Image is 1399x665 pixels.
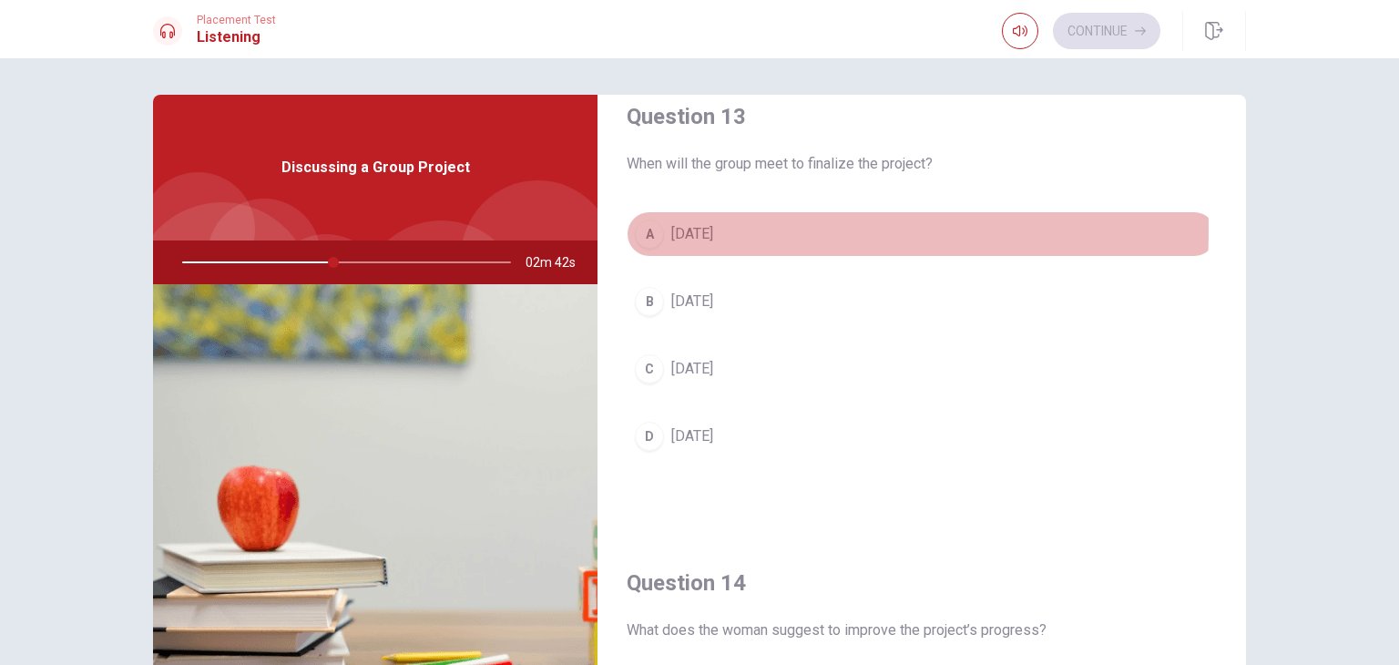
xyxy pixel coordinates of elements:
[627,619,1217,641] span: What does the woman suggest to improve the project’s progress?
[671,425,713,447] span: [DATE]
[671,223,713,245] span: [DATE]
[281,157,470,179] span: Discussing a Group Project
[197,26,276,48] h1: Listening
[627,102,1217,131] h4: Question 13
[627,346,1217,392] button: C[DATE]
[635,422,664,451] div: D
[627,568,1217,598] h4: Question 14
[627,279,1217,324] button: B[DATE]
[671,291,713,312] span: [DATE]
[635,287,664,316] div: B
[635,220,664,249] div: A
[197,14,276,26] span: Placement Test
[635,354,664,384] div: C
[526,240,590,284] span: 02m 42s
[627,211,1217,257] button: A[DATE]
[627,153,1217,175] span: When will the group meet to finalize the project?
[671,358,713,380] span: [DATE]
[627,414,1217,459] button: D[DATE]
